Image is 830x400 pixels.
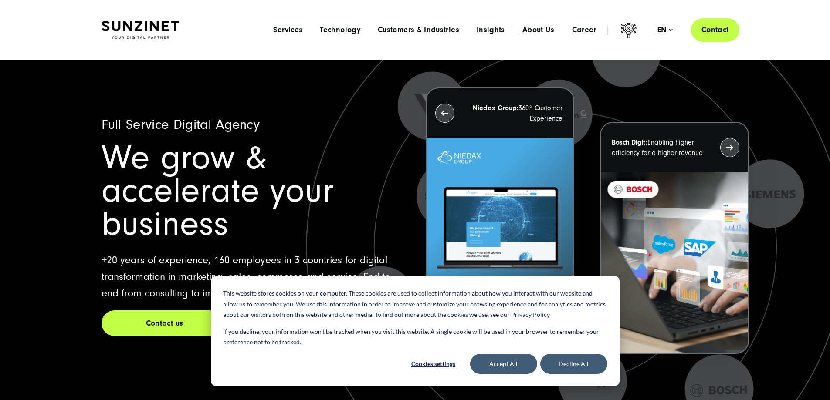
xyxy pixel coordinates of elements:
[102,252,405,302] p: +20 years of experience, 160 employees in 3 countries for digital transformation in marketing, sa...
[211,276,620,386] div: Cookie banner
[223,326,607,348] p: If you decline, your information won’t be tracked when you visit this website. A single cookie wi...
[426,87,574,319] button: Niedax Group:360° Customer Experience Letztes Projekt von Niedax. Ein Laptop auf dem die Niedax W...
[600,122,749,354] button: Bosch Digit:Enabling higher efficiency for a higher revenue recent-project_BOSCH_2024-03
[657,26,673,34] div: en
[540,354,607,374] button: Decline All
[378,26,459,34] a: Customers & Industries
[470,103,562,124] p: 360° Customer Experience
[102,117,260,132] span: Full Service Digital Agency
[102,21,179,39] img: SUNZINET Full Service Digital Agentur
[522,26,555,34] a: About Us
[691,17,739,42] a: Contact
[612,138,647,146] strong: Bosch Digit:
[470,354,537,374] button: Accept All
[572,26,596,34] a: Career
[400,354,467,374] button: Cookies settings
[612,137,704,158] p: Enabling higher efficiency for a higher revenue
[273,26,302,34] a: Services
[473,104,518,112] strong: Niedax Group:
[102,310,228,336] a: Contact us
[320,26,360,34] a: Technology
[601,172,748,353] img: recent-project_BOSCH_2024-03
[102,141,405,241] h1: We grow & accelerate your business
[477,26,505,34] a: Insights
[223,288,607,320] p: This website stores cookies on your computer. These cookies are used to collect information about...
[427,138,573,319] img: Letztes Projekt von Niedax. Ein Laptop auf dem die Niedax Website geöffnet ist, auf blauem Hinter...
